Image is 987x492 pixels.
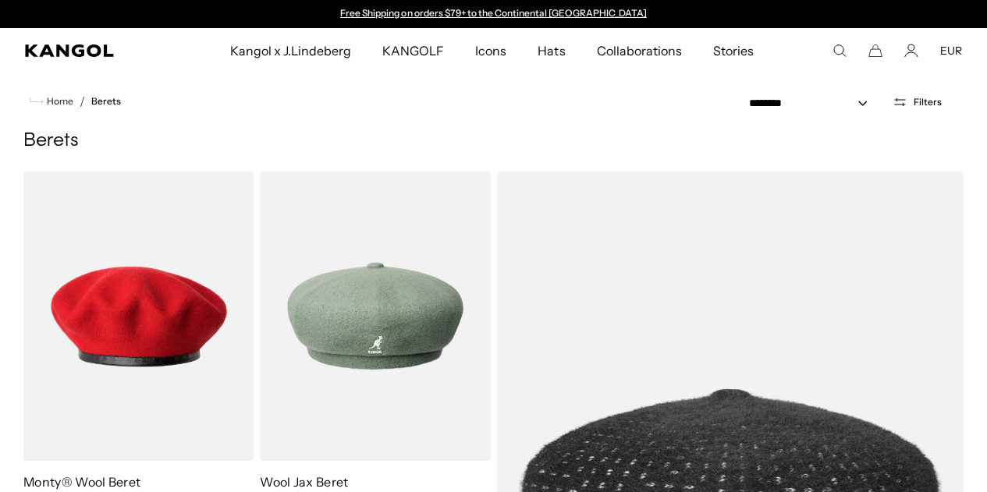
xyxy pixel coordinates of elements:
[333,8,655,20] div: Announcement
[743,95,883,111] select: Sort by: Featured
[23,172,254,461] img: Monty® Wool Beret
[522,28,580,73] a: Hats
[460,28,522,73] a: Icons
[914,97,942,108] span: Filters
[333,8,655,20] slideshow-component: Announcement bar
[581,28,698,73] a: Collaborations
[698,28,769,73] a: Stories
[940,44,962,58] button: EUR
[333,8,655,20] div: 1 of 2
[215,28,367,73] a: Kangol x J.Lindeberg
[538,28,565,73] span: Hats
[260,172,490,461] img: Wool Jax Beret
[44,96,73,107] span: Home
[73,92,85,111] li: /
[230,28,352,73] span: Kangol x J.Lindeberg
[25,44,151,57] a: Kangol
[475,28,506,73] span: Icons
[260,474,348,490] a: Wool Jax Beret
[30,94,73,108] a: Home
[91,96,121,107] a: Berets
[904,44,918,58] a: Account
[713,28,754,73] span: Stories
[597,28,682,73] span: Collaborations
[868,44,882,58] button: Cart
[367,28,460,73] a: KANGOLF
[883,95,951,109] button: Open filters
[23,474,140,490] a: Monty® Wool Beret
[23,129,964,153] h1: Berets
[340,7,647,19] a: Free Shipping on orders $79+ to the Continental [GEOGRAPHIC_DATA]
[382,28,444,73] span: KANGOLF
[833,44,847,58] summary: Search here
